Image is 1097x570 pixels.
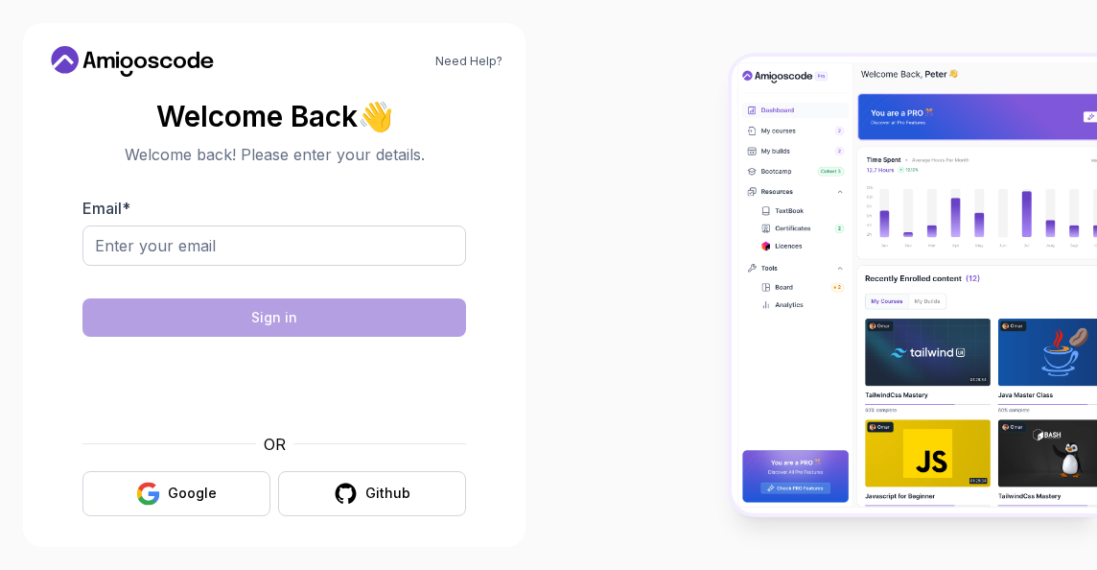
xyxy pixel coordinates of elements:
[435,54,502,69] a: Need Help?
[278,471,466,516] button: Github
[264,433,286,456] p: OR
[82,471,270,516] button: Google
[82,226,466,266] input: Enter your email
[82,199,130,218] label: Email *
[168,484,217,503] div: Google
[251,308,297,327] div: Sign in
[46,46,219,77] a: Home link
[365,484,410,503] div: Github
[732,57,1097,512] img: Amigoscode Dashboard
[129,348,419,421] iframe: Widget containing checkbox for hCaptcha security challenge
[82,143,466,166] p: Welcome back! Please enter your details.
[82,298,466,337] button: Sign in
[82,101,466,131] h2: Welcome Back
[354,94,399,136] span: 👋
